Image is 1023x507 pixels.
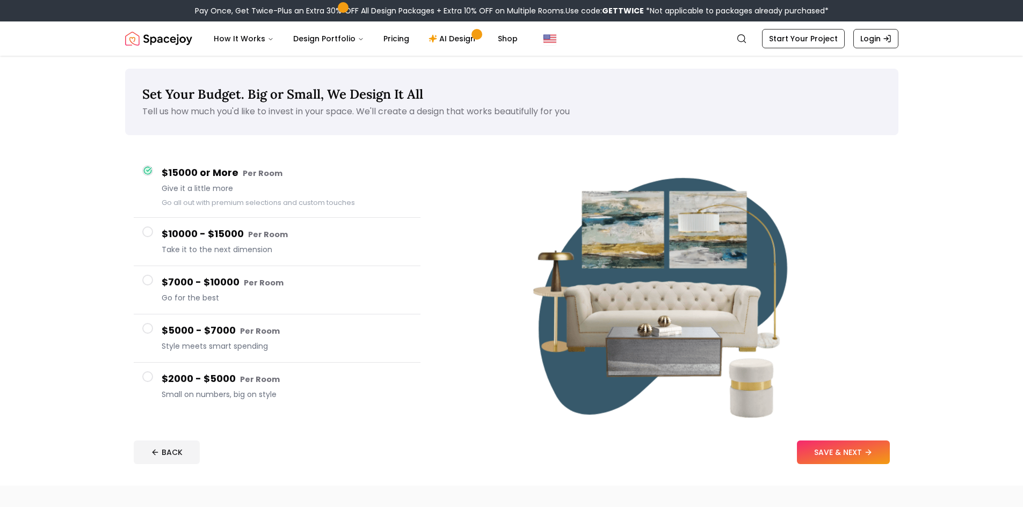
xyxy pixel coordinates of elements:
a: Login [853,29,898,48]
h4: $7000 - $10000 [162,275,412,290]
a: Spacejoy [125,28,192,49]
nav: Main [205,28,526,49]
a: AI Design [420,28,487,49]
small: Per Room [244,277,284,288]
small: Per Room [248,229,288,240]
button: $15000 or More Per RoomGive it a little moreGo all out with premium selections and custom touches [134,157,420,218]
a: Pricing [375,28,418,49]
p: Tell us how much you'd like to invest in your space. We'll create a design that works beautifully... [142,105,881,118]
span: Go for the best [162,292,412,303]
button: BACK [134,440,200,464]
small: Per Room [240,374,280,385]
nav: Global [125,21,898,56]
small: Go all out with premium selections and custom touches [162,198,355,207]
div: Pay Once, Get Twice-Plus an Extra 30% OFF All Design Packages + Extra 10% OFF on Multiple Rooms. [195,5,829,16]
a: Shop [489,28,526,49]
a: Start Your Project [762,29,845,48]
span: Small on numbers, big on style [162,389,412,400]
button: $2000 - $5000 Per RoomSmall on numbers, big on style [134,363,420,410]
button: Design Portfolio [285,28,373,49]
small: Per Room [240,326,280,336]
img: United States [543,32,556,45]
button: $5000 - $7000 Per RoomStyle meets smart spending [134,314,420,363]
span: Give it a little more [162,183,412,194]
h4: $2000 - $5000 [162,371,412,387]
span: Set Your Budget. Big or Small, We Design It All [142,86,423,102]
button: SAVE & NEXT [797,440,890,464]
h4: $10000 - $15000 [162,226,412,242]
button: $7000 - $10000 Per RoomGo for the best [134,266,420,314]
span: *Not applicable to packages already purchased* [644,5,829,16]
small: Per Room [243,168,282,179]
span: Style meets smart spending [162,341,412,351]
span: Take it to the next dimension [162,244,412,255]
span: Use code: [565,5,644,16]
b: GETTWICE [602,5,644,16]
button: How It Works [205,28,282,49]
h4: $15000 or More [162,165,412,181]
h4: $5000 - $7000 [162,323,412,339]
button: $10000 - $15000 Per RoomTake it to the next dimension [134,218,420,266]
img: Spacejoy Logo [125,28,192,49]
